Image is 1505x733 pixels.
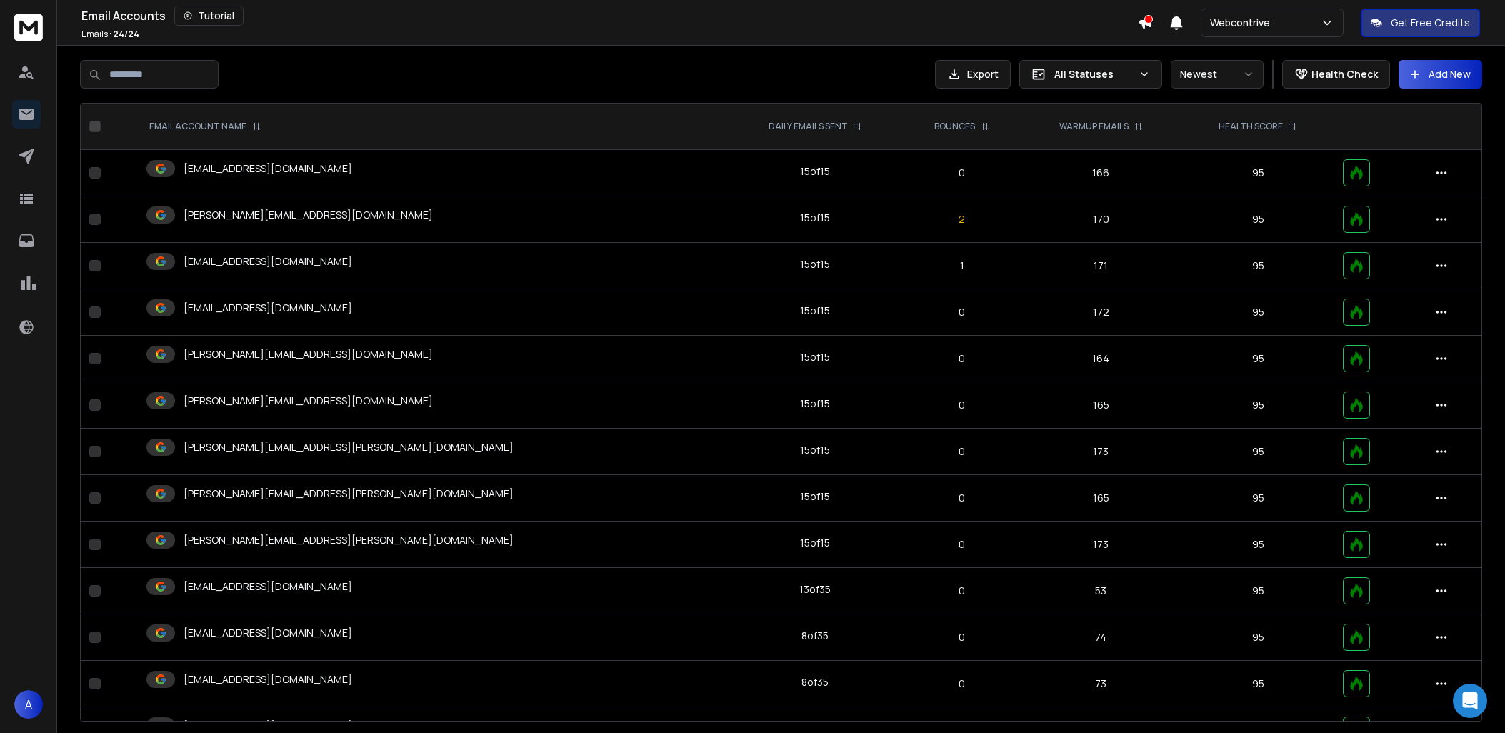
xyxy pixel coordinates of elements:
div: 15 of 15 [800,304,830,318]
td: 173 [1021,429,1181,475]
div: 15 of 15 [800,397,830,411]
td: 95 [1181,614,1335,661]
p: 0 [911,677,1012,691]
td: 73 [1021,661,1181,707]
button: Export [935,60,1011,89]
p: [PERSON_NAME][EMAIL_ADDRESS][DOMAIN_NAME] [184,347,433,361]
div: 13 of 35 [799,582,831,597]
span: 24 / 24 [113,28,139,40]
p: DAILY EMAILS SENT [769,121,848,132]
p: 0 [911,351,1012,366]
p: [EMAIL_ADDRESS][DOMAIN_NAME] [184,301,352,315]
td: 165 [1021,382,1181,429]
td: 95 [1181,429,1335,475]
div: EMAIL ACCOUNT NAME [149,121,261,132]
button: A [14,690,43,719]
td: 95 [1181,289,1335,336]
td: 74 [1021,614,1181,661]
p: [EMAIL_ADDRESS][DOMAIN_NAME] [184,672,352,687]
p: Get Free Credits [1391,16,1470,30]
button: Add New [1399,60,1482,89]
td: 171 [1021,243,1181,289]
p: Webcontrive [1210,16,1276,30]
div: 15 of 15 [800,164,830,179]
div: 15 of 15 [800,443,830,457]
td: 95 [1181,336,1335,382]
td: 95 [1181,522,1335,568]
p: HEALTH SCORE [1219,121,1283,132]
td: 170 [1021,196,1181,243]
p: 0 [911,584,1012,598]
p: 0 [911,630,1012,644]
p: [EMAIL_ADDRESS][DOMAIN_NAME] [184,719,352,733]
div: Email Accounts [81,6,1138,26]
button: Get Free Credits [1361,9,1480,37]
td: 95 [1181,243,1335,289]
p: BOUNCES [934,121,975,132]
p: [EMAIL_ADDRESS][DOMAIN_NAME] [184,254,352,269]
td: 166 [1021,150,1181,196]
div: 15 of 15 [800,489,830,504]
p: [EMAIL_ADDRESS][DOMAIN_NAME] [184,161,352,176]
div: 8 of 35 [801,675,829,689]
div: 15 of 15 [800,257,830,271]
button: Health Check [1282,60,1390,89]
div: 15 of 15 [800,211,830,225]
td: 164 [1021,336,1181,382]
p: 0 [911,398,1012,412]
p: [PERSON_NAME][EMAIL_ADDRESS][DOMAIN_NAME] [184,394,433,408]
p: [PERSON_NAME][EMAIL_ADDRESS][PERSON_NAME][DOMAIN_NAME] [184,533,514,547]
td: 53 [1021,568,1181,614]
div: 15 of 15 [800,350,830,364]
p: WARMUP EMAILS [1059,121,1129,132]
p: 0 [911,491,1012,505]
p: Health Check [1311,67,1378,81]
p: [EMAIL_ADDRESS][DOMAIN_NAME] [184,626,352,640]
p: All Statuses [1054,67,1133,81]
td: 95 [1181,568,1335,614]
p: [PERSON_NAME][EMAIL_ADDRESS][PERSON_NAME][DOMAIN_NAME] [184,487,514,501]
p: 2 [911,212,1012,226]
div: Open Intercom Messenger [1453,684,1487,718]
td: 95 [1181,196,1335,243]
p: 0 [911,166,1012,180]
p: 0 [911,305,1012,319]
button: Tutorial [174,6,244,26]
p: 1 [911,259,1012,273]
td: 95 [1181,661,1335,707]
td: 95 [1181,475,1335,522]
td: 95 [1181,382,1335,429]
button: Newest [1171,60,1264,89]
p: [EMAIL_ADDRESS][DOMAIN_NAME] [184,579,352,594]
td: 165 [1021,475,1181,522]
p: 0 [911,537,1012,552]
td: 95 [1181,150,1335,196]
div: 15 of 15 [800,536,830,550]
td: 173 [1021,522,1181,568]
div: 8 of 35 [801,629,829,643]
p: [PERSON_NAME][EMAIL_ADDRESS][DOMAIN_NAME] [184,208,433,222]
p: 0 [911,444,1012,459]
p: Emails : [81,29,139,40]
p: [PERSON_NAME][EMAIL_ADDRESS][PERSON_NAME][DOMAIN_NAME] [184,440,514,454]
td: 172 [1021,289,1181,336]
